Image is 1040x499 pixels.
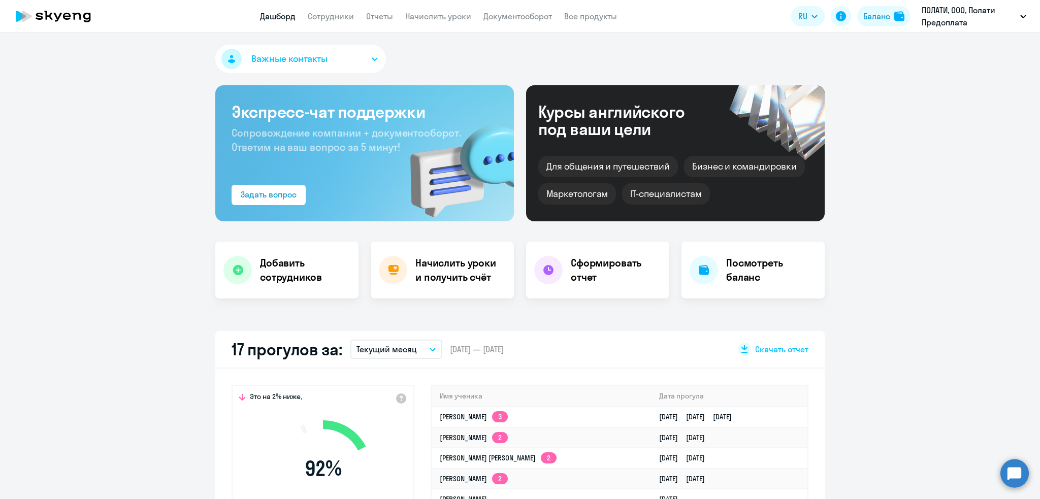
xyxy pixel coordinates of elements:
div: Баланс [863,10,890,22]
img: bg-img [396,107,514,221]
a: Дашборд [260,11,296,21]
a: [PERSON_NAME]2 [440,433,508,442]
span: RU [798,10,807,22]
img: balance [894,11,904,21]
h4: Начислить уроки и получить счёт [415,256,504,284]
div: Задать вопрос [241,188,297,201]
a: [DATE][DATE][DATE] [659,412,740,421]
button: Балансbalance [857,6,911,26]
app-skyeng-badge: 2 [492,432,508,443]
th: Дата прогула [651,386,807,407]
span: 92 % [265,456,381,481]
h2: 17 прогулов за: [232,339,342,359]
app-skyeng-badge: 3 [492,411,508,422]
a: [DATE][DATE] [659,474,713,483]
h3: Экспресс-чат поддержки [232,102,498,122]
a: Все продукты [564,11,617,21]
span: Сопровождение компании + документооборот. Ответим на ваш вопрос за 5 минут! [232,126,461,153]
span: [DATE] — [DATE] [450,344,504,355]
a: [PERSON_NAME] [PERSON_NAME]2 [440,453,557,462]
a: [PERSON_NAME]3 [440,412,508,421]
span: Это на 2% ниже, [250,392,302,404]
th: Имя ученика [432,386,651,407]
button: ПОЛАТИ, ООО, Полати Предоплата [917,4,1031,28]
a: Сотрудники [308,11,354,21]
h4: Посмотреть баланс [726,256,817,284]
p: ПОЛАТИ, ООО, Полати Предоплата [922,4,1016,28]
button: RU [791,6,825,26]
a: [DATE][DATE] [659,453,713,462]
div: Маркетологам [538,183,616,205]
button: Текущий месяц [350,340,442,359]
button: Задать вопрос [232,185,306,205]
p: Текущий месяц [356,343,417,355]
a: Начислить уроки [405,11,471,21]
div: Курсы английского под ваши цели [538,103,712,138]
app-skyeng-badge: 2 [541,452,557,463]
a: [PERSON_NAME]2 [440,474,508,483]
button: Важные контакты [215,45,386,73]
h4: Сформировать отчет [571,256,661,284]
app-skyeng-badge: 2 [492,473,508,484]
span: Важные контакты [251,52,328,65]
div: Бизнес и командировки [684,156,805,177]
a: Документооборот [483,11,552,21]
a: Отчеты [366,11,393,21]
div: IT-специалистам [622,183,709,205]
div: Для общения и путешествий [538,156,678,177]
a: [DATE][DATE] [659,433,713,442]
span: Скачать отчет [755,344,808,355]
h4: Добавить сотрудников [260,256,350,284]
